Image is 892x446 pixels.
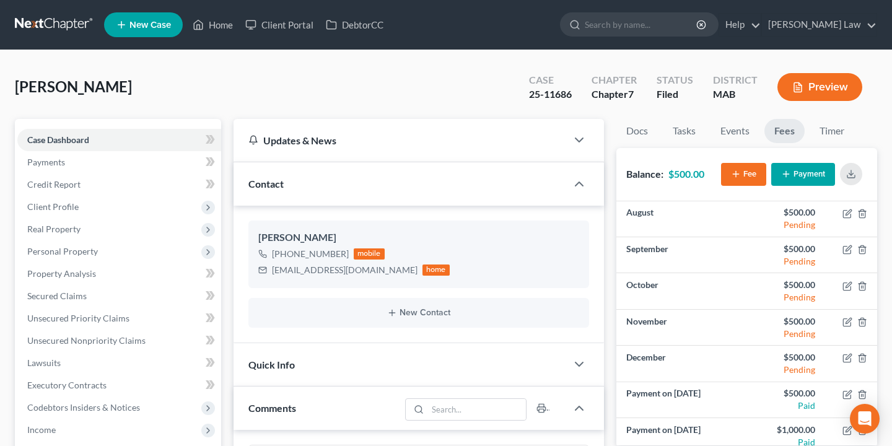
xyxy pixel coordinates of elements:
[27,246,98,256] span: Personal Property
[248,134,552,147] div: Updates & News
[27,179,81,190] span: Credit Report
[616,237,747,273] td: September
[17,330,221,352] a: Unsecured Nonpriority Claims
[17,263,221,285] a: Property Analysis
[616,309,747,345] td: November
[17,285,221,307] a: Secured Claims
[756,219,815,231] div: Pending
[616,346,747,382] td: December
[756,328,815,340] div: Pending
[616,119,658,143] a: Docs
[713,73,758,87] div: District
[756,291,815,304] div: Pending
[663,119,706,143] a: Tasks
[27,224,81,234] span: Real Property
[272,248,349,260] div: [PHONE_NUMBER]
[17,151,221,173] a: Payments
[248,359,295,370] span: Quick Info
[27,134,89,145] span: Case Dashboard
[17,307,221,330] a: Unsecured Priority Claims
[657,73,693,87] div: Status
[27,424,56,435] span: Income
[616,382,747,418] td: Payment on [DATE]
[27,201,79,212] span: Client Profile
[762,14,877,36] a: [PERSON_NAME] Law
[756,387,815,400] div: $500.00
[616,201,747,237] td: August
[756,351,815,364] div: $500.00
[422,265,450,276] div: home
[764,119,805,143] a: Fees
[592,73,637,87] div: Chapter
[27,357,61,368] span: Lawsuits
[27,313,129,323] span: Unsecured Priority Claims
[657,87,693,102] div: Filed
[529,87,572,102] div: 25-11686
[756,364,815,376] div: Pending
[27,291,87,301] span: Secured Claims
[248,402,296,414] span: Comments
[27,157,65,167] span: Payments
[719,14,761,36] a: Help
[258,230,579,245] div: [PERSON_NAME]
[756,279,815,291] div: $500.00
[186,14,239,36] a: Home
[771,163,835,186] button: Payment
[756,315,815,328] div: $500.00
[248,178,284,190] span: Contact
[354,248,385,260] div: mobile
[27,402,140,413] span: Codebtors Insiders & Notices
[27,268,96,279] span: Property Analysis
[756,255,815,268] div: Pending
[17,129,221,151] a: Case Dashboard
[129,20,171,30] span: New Case
[27,335,146,346] span: Unsecured Nonpriority Claims
[850,404,880,434] div: Open Intercom Messenger
[585,13,698,36] input: Search by name...
[258,308,579,318] button: New Contact
[239,14,320,36] a: Client Portal
[711,119,759,143] a: Events
[616,273,747,309] td: October
[626,168,663,180] strong: Balance:
[272,264,418,276] div: [EMAIL_ADDRESS][DOMAIN_NAME]
[27,380,107,390] span: Executory Contracts
[810,119,854,143] a: Timer
[15,77,132,95] span: [PERSON_NAME]
[17,352,221,374] a: Lawsuits
[756,206,815,219] div: $500.00
[756,424,815,436] div: $1,000.00
[756,400,815,412] div: Paid
[17,173,221,196] a: Credit Report
[628,88,634,100] span: 7
[592,87,637,102] div: Chapter
[668,168,704,180] strong: $500.00
[320,14,390,36] a: DebtorCC
[721,163,766,186] button: Fee
[529,73,572,87] div: Case
[17,374,221,396] a: Executory Contracts
[777,73,862,101] button: Preview
[756,243,815,255] div: $500.00
[713,87,758,102] div: MAB
[427,399,526,420] input: Search...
